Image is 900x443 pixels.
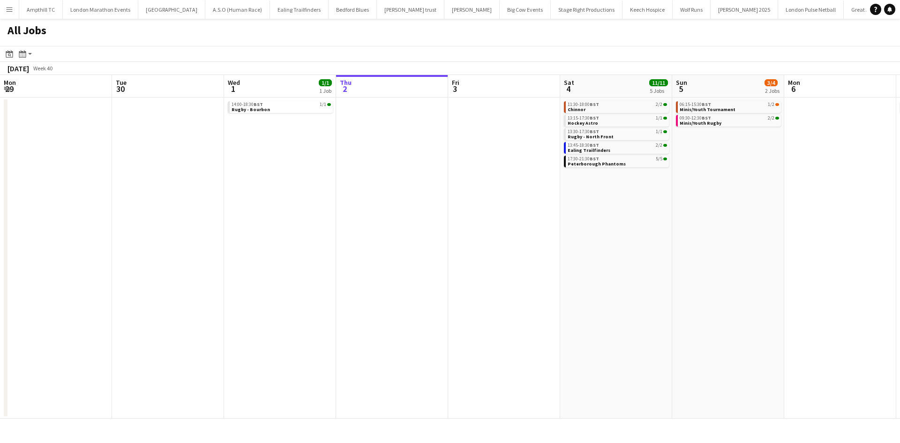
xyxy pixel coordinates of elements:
button: Wolf Runs [673,0,711,19]
span: Sun [676,78,687,87]
span: 13:15-17:30 [568,116,599,120]
span: 4 [562,83,574,94]
a: 14:00-18:30BST1/1Rugby - Bourbon [232,101,331,112]
div: 14:00-18:30BST1/1Rugby - Bourbon [228,101,333,115]
button: London Marathon Events [63,0,138,19]
span: 6 [787,83,800,94]
span: 1/1 [319,79,332,86]
span: Rugby - North Front [568,134,614,140]
div: 13:15-17:30BST1/1Hockey Astro [564,115,669,128]
span: Minis/Youth Rugby [680,120,721,126]
span: Wed [228,78,240,87]
span: 5/5 [663,158,667,160]
button: [PERSON_NAME] 2025 [711,0,778,19]
span: 09:30-12:30 [680,116,711,120]
span: Thu [340,78,352,87]
button: [GEOGRAPHIC_DATA] [138,0,205,19]
span: Mon [788,78,800,87]
span: 06:15-15:30 [680,102,711,107]
span: 1 [226,83,240,94]
button: [PERSON_NAME] trust [377,0,444,19]
button: [PERSON_NAME] [444,0,500,19]
span: 3 [450,83,459,94]
span: 29 [2,83,16,94]
span: 1/1 [327,103,331,106]
span: Chinnor [568,106,585,113]
span: 13:45-18:30 [568,143,599,148]
span: Mon [4,78,16,87]
a: 11:30-18:00BST2/2Chinnor [568,101,667,112]
div: 13:45-18:30BST2/2Ealing Trailfinders [564,142,669,156]
div: 09:30-12:30BST2/2Minis/Youth Rugby [676,115,781,128]
span: 2 [338,83,352,94]
span: 1/1 [656,116,662,120]
button: Keech Hospice [622,0,673,19]
div: 5 Jobs [650,87,667,94]
span: 1/2 [775,103,779,106]
span: Hockey Astro [568,120,598,126]
span: BST [702,101,711,107]
div: 06:15-15:30BST1/2Minis/Youth Tournament [676,101,781,115]
span: 14:00-18:30 [232,102,263,107]
span: 11:30-18:00 [568,102,599,107]
span: 2/2 [663,103,667,106]
span: Tue [116,78,127,87]
button: A.S.O (Human Race) [205,0,270,19]
span: BST [590,128,599,135]
span: 30 [114,83,127,94]
span: 3/4 [765,79,778,86]
span: 1/1 [656,129,662,134]
span: 1/1 [663,117,667,120]
span: 13:30-17:30 [568,129,599,134]
span: Rugby - Bourbon [232,106,270,113]
span: 17:30-21:30 [568,157,599,161]
span: Sat [564,78,574,87]
button: Ampthill TC [19,0,63,19]
span: 1/1 [663,130,667,133]
div: 11:30-18:00BST2/2Chinnor [564,101,669,115]
span: Minis/Youth Tournament [680,106,735,113]
span: 11/11 [649,79,668,86]
button: London Pulse Netball [778,0,844,19]
span: 2/2 [663,144,667,147]
span: BST [702,115,711,121]
div: [DATE] [7,64,29,73]
div: 1 Job [319,87,331,94]
span: 5 [675,83,687,94]
span: 1/2 [768,102,774,107]
span: Week 40 [31,65,54,72]
span: BST [590,101,599,107]
span: BST [254,101,263,107]
span: 2/2 [768,116,774,120]
span: Peterborough Phantoms [568,161,626,167]
span: Fri [452,78,459,87]
button: Stage Right Productions [551,0,622,19]
div: 2 Jobs [765,87,780,94]
span: 5/5 [656,157,662,161]
a: 09:30-12:30BST2/2Minis/Youth Rugby [680,115,779,126]
div: 13:30-17:30BST1/1Rugby - North Front [564,128,669,142]
span: BST [590,142,599,148]
a: 17:30-21:30BST5/5Peterborough Phantoms [568,156,667,166]
span: 1/1 [320,102,326,107]
a: 06:15-15:30BST1/2Minis/Youth Tournament [680,101,779,112]
button: Big Cow Events [500,0,551,19]
a: 13:30-17:30BST1/1Rugby - North Front [568,128,667,139]
a: 13:45-18:30BST2/2Ealing Trailfinders [568,142,667,153]
a: 13:15-17:30BST1/1Hockey Astro [568,115,667,126]
span: 2/2 [656,143,662,148]
span: BST [590,115,599,121]
span: BST [590,156,599,162]
button: Bedford Blues [329,0,377,19]
span: 2/2 [775,117,779,120]
span: 2/2 [656,102,662,107]
div: 17:30-21:30BST5/5Peterborough Phantoms [564,156,669,169]
button: Ealing Trailfinders [270,0,329,19]
span: Ealing Trailfinders [568,147,610,153]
